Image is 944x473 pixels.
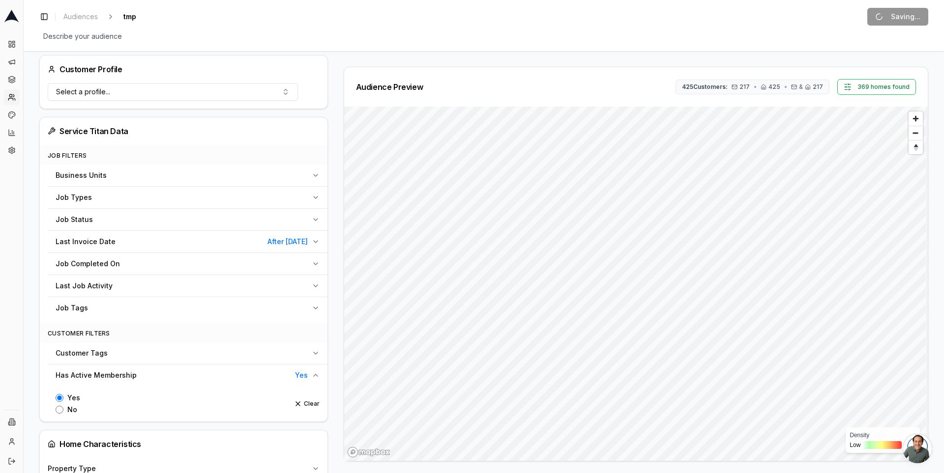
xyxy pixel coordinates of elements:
[48,63,122,75] div: Customer Profile
[295,370,308,380] span: Yes
[48,231,327,252] button: Last Invoice DateAfter [DATE]
[56,170,107,180] span: Business Units
[48,297,327,319] button: Job Tags
[48,342,327,364] button: Customer Tags
[48,165,327,186] button: Business Units
[48,152,87,159] span: Job Filters
[907,141,924,153] span: Reset bearing to north
[48,275,327,297] button: Last Job Activity
[56,87,110,97] span: Select a profile...
[67,406,77,413] label: No
[67,394,80,401] label: Yes
[56,193,92,202] span: Job Types
[39,29,126,43] span: Describe your audience
[56,259,120,269] span: Job Completed On
[48,386,327,421] div: Has Active MembershipYes
[59,10,156,24] nav: breadcrumb
[63,12,98,22] span: Audiences
[119,10,140,24] span: tmp
[909,140,923,154] button: Reset bearing to north
[813,83,823,91] span: 217
[768,83,780,91] span: 425
[903,434,932,463] a: Open chat
[56,237,116,247] span: Last Invoice Date
[850,431,916,439] div: Density
[347,446,390,458] a: Mapbox homepage
[56,303,88,313] span: Job Tags
[784,83,787,91] span: •
[56,281,113,291] span: Last Job Activity
[56,348,108,358] span: Customer Tags
[48,125,320,137] div: Service Titan Data
[294,400,320,408] button: Clear
[56,215,93,224] span: Job Status
[48,438,320,450] div: Home Characteristics
[682,83,728,91] span: 425 Customers:
[676,80,829,94] button: 425Customers:217•425•&217
[48,364,327,386] button: Has Active MembershipYes
[837,79,916,95] button: 369 homes found
[909,111,923,126] button: Zoom in
[739,83,750,91] span: 217
[48,253,327,275] button: Job Completed On
[4,453,20,469] button: Log out
[267,237,308,247] span: After [DATE]
[59,10,102,24] a: Audiences
[356,83,423,91] div: Audience Preview
[48,330,110,337] span: Customer Filters
[56,370,137,380] span: Has Active Membership
[48,209,327,230] button: Job Status
[850,441,860,449] span: Low
[344,107,926,461] canvas: Map
[754,83,757,91] span: •
[909,126,923,140] button: Zoom out
[799,83,803,91] span: &
[48,187,327,208] button: Job Types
